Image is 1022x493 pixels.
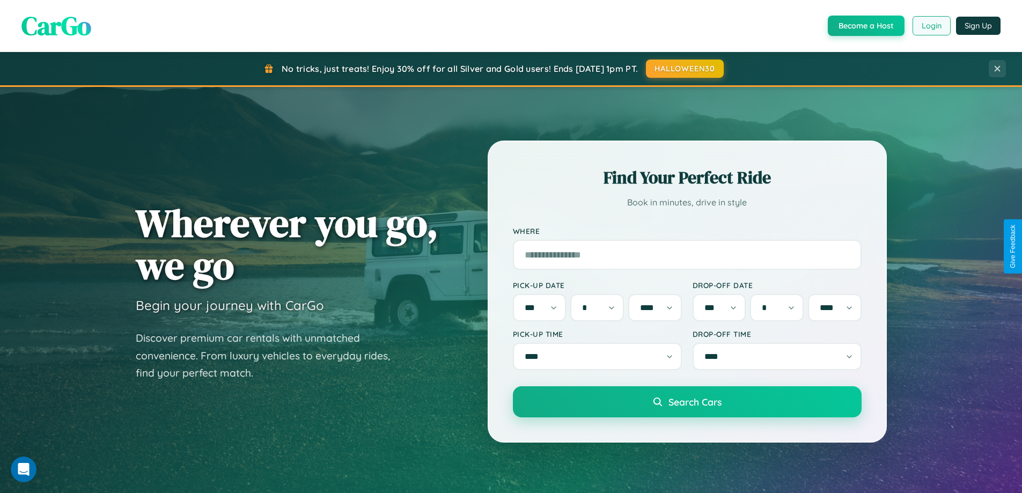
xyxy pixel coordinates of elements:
[693,329,862,339] label: Drop-off Time
[913,16,951,35] button: Login
[513,195,862,210] p: Book in minutes, drive in style
[828,16,905,36] button: Become a Host
[136,329,404,382] p: Discover premium car rentals with unmatched convenience. From luxury vehicles to everyday rides, ...
[513,226,862,236] label: Where
[513,329,682,339] label: Pick-up Time
[956,17,1001,35] button: Sign Up
[513,166,862,189] h2: Find Your Perfect Ride
[11,457,36,482] iframe: Intercom live chat
[1009,225,1017,268] div: Give Feedback
[693,281,862,290] label: Drop-off Date
[513,281,682,290] label: Pick-up Date
[282,63,638,74] span: No tricks, just treats! Enjoy 30% off for all Silver and Gold users! Ends [DATE] 1pm PT.
[646,60,724,78] button: HALLOWEEN30
[513,386,862,417] button: Search Cars
[21,8,91,43] span: CarGo
[668,396,722,408] span: Search Cars
[136,297,324,313] h3: Begin your journey with CarGo
[136,202,438,286] h1: Wherever you go, we go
